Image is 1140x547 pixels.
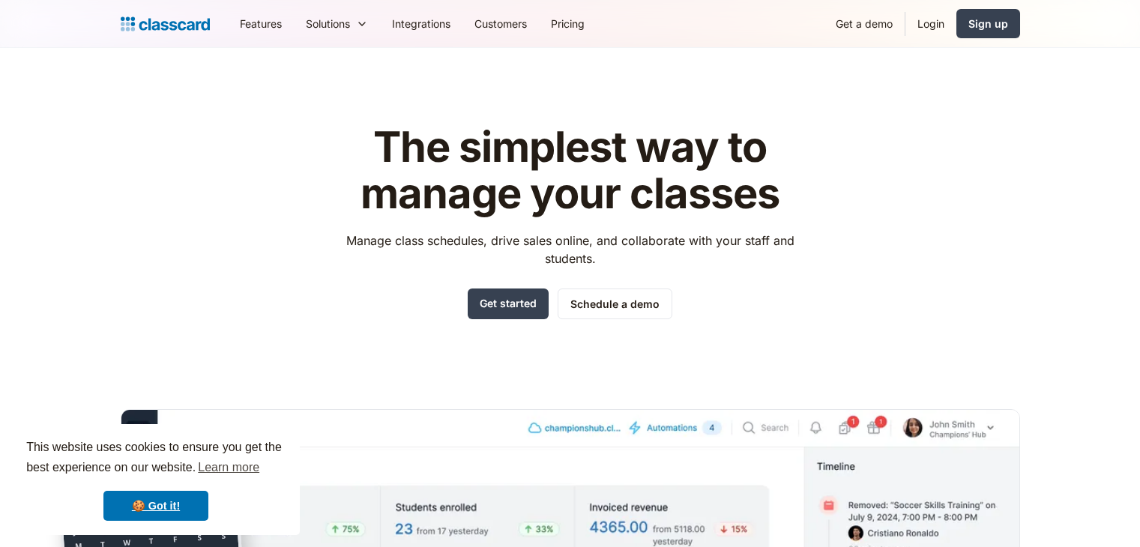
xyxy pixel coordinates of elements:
[462,7,539,40] a: Customers
[332,232,808,268] p: Manage class schedules, drive sales online, and collaborate with your staff and students.
[824,7,905,40] a: Get a demo
[332,124,808,217] h1: The simplest way to manage your classes
[26,438,286,479] span: This website uses cookies to ensure you get the best experience on our website.
[539,7,597,40] a: Pricing
[103,491,208,521] a: dismiss cookie message
[558,288,672,319] a: Schedule a demo
[196,456,262,479] a: learn more about cookies
[294,7,380,40] div: Solutions
[12,424,300,535] div: cookieconsent
[956,9,1020,38] a: Sign up
[380,7,462,40] a: Integrations
[228,7,294,40] a: Features
[306,16,350,31] div: Solutions
[121,13,210,34] a: Logo
[905,7,956,40] a: Login
[968,16,1008,31] div: Sign up
[468,288,549,319] a: Get started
